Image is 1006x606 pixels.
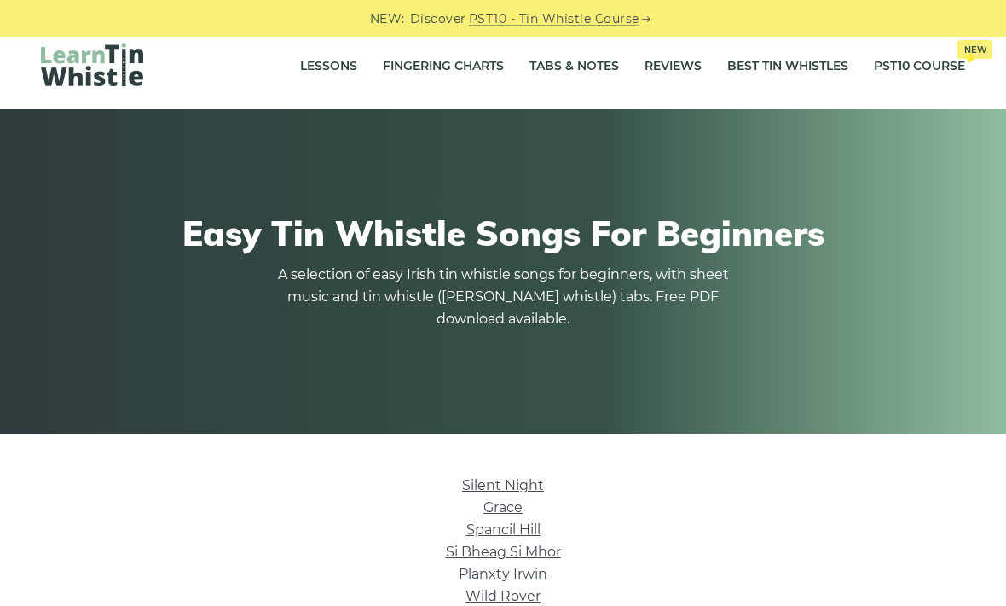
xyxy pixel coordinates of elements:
a: Silent Night [462,478,544,494]
a: PST10 CourseNew [874,46,965,89]
h1: Easy Tin Whistle Songs For Beginners [49,213,957,254]
a: Best Tin Whistles [727,46,848,89]
a: PST10 - Tin Whistle Course [469,9,639,29]
a: Tabs & Notes [529,46,619,89]
p: A selection of easy Irish tin whistle songs for beginners, with sheet music and tin whistle ([PER... [273,265,733,331]
img: LearnTinWhistle.com [41,44,143,87]
a: Wild Rover [465,589,541,605]
span: Discover [410,9,466,29]
a: Lessons [300,46,357,89]
span: New [957,41,992,60]
a: Si­ Bheag Si­ Mhor [446,545,561,561]
a: Planxty Irwin [459,567,547,583]
span: NEW: [370,9,405,29]
a: Grace [483,500,523,516]
a: Reviews [645,46,702,89]
a: Fingering Charts [383,46,504,89]
a: Spancil Hill [466,522,541,539]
